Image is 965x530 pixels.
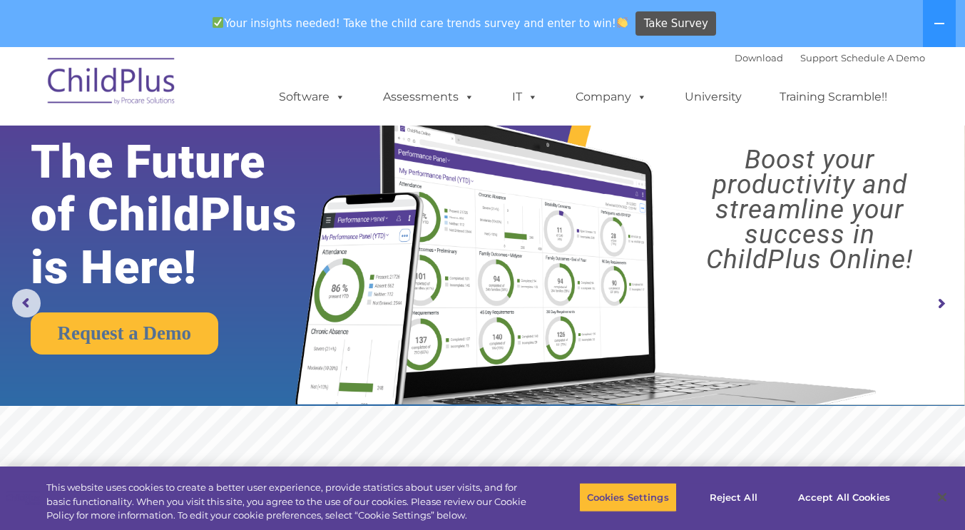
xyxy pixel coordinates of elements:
a: Schedule A Demo [841,52,925,63]
span: Your insights needed! Take the child care trends survey and enter to win! [207,9,634,37]
img: ChildPlus by Procare Solutions [41,48,183,119]
img: ✅ [213,17,223,28]
a: Assessments [369,83,489,111]
a: University [670,83,756,111]
button: Close [926,481,958,513]
div: This website uses cookies to create a better user experience, provide statistics about user visit... [46,481,531,523]
a: Software [265,83,359,111]
a: Take Survey [635,11,716,36]
button: Accept All Cookies [790,482,898,512]
button: Cookies Settings [579,482,677,512]
rs-layer: The Future of ChildPlus is Here! [31,136,339,294]
span: Take Survey [644,11,708,36]
a: Company [561,83,661,111]
a: Download [735,52,783,63]
a: Training Scramble!! [765,83,902,111]
rs-layer: Boost your productivity and streamline your success in ChildPlus Online! [667,147,954,272]
font: | [735,52,925,63]
a: Request a Demo [31,312,218,355]
img: 👏 [617,17,628,28]
button: Reject All [689,482,778,512]
a: IT [498,83,552,111]
a: Support [800,52,838,63]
